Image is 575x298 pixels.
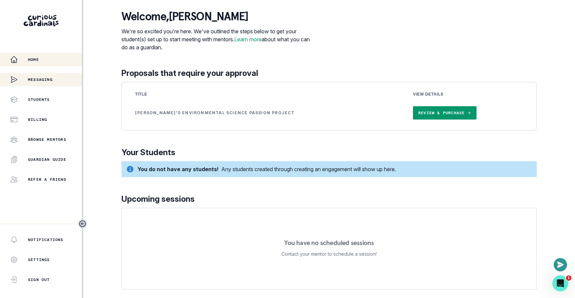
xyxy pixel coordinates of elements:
[13,13,40,23] img: logo
[121,147,537,158] p: Your Students
[91,11,104,24] div: Profile image for Lily@CC
[405,88,531,101] th: View Details
[28,257,50,262] p: Settings
[67,208,133,234] button: Messages
[14,95,111,102] div: Send us a message
[28,97,50,102] p: Students
[28,117,47,122] p: Billing
[121,10,313,23] p: Welcome , [PERSON_NAME]
[28,77,53,82] p: Messaging
[137,165,219,173] div: You do not have any students!
[552,275,568,291] iframe: Intercom live chat
[121,67,537,79] p: Proposals that require your approval
[13,47,120,70] p: Hi [PERSON_NAME] 👋
[121,193,537,205] p: Upcoming sessions
[554,258,567,271] button: Open or close messaging widget
[78,219,87,228] button: Toggle sidebar
[127,101,405,125] td: [PERSON_NAME]'s Environmental Science Passion Project
[221,165,396,173] div: Any students created through creating an engagement will show up here.
[413,106,477,120] a: Review & Purchase
[284,239,374,246] p: You have no scheduled sessions
[28,157,66,162] p: Guardian Guide
[282,250,377,258] p: Contact your mentor to schedule a session!
[28,177,66,182] p: Refer a friend
[28,237,64,242] p: Notifications
[28,277,50,282] p: Sign Out
[89,224,111,229] span: Messages
[234,36,262,43] a: Learn more
[7,90,126,115] div: Send us a messageWe'll be back online [DATE]
[127,88,405,101] th: Title
[13,70,120,81] p: How can we help?
[114,11,126,23] div: Close
[14,102,111,109] div: We'll be back online [DATE]
[566,275,571,281] span: 1
[24,15,59,26] img: Curious Cardinals Logo
[28,137,66,142] p: Browse Mentors
[121,27,313,51] p: We're so excited you're here. We've outlined the steps below to get your student(s) set up to sta...
[26,224,41,229] span: Home
[28,57,39,62] p: Home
